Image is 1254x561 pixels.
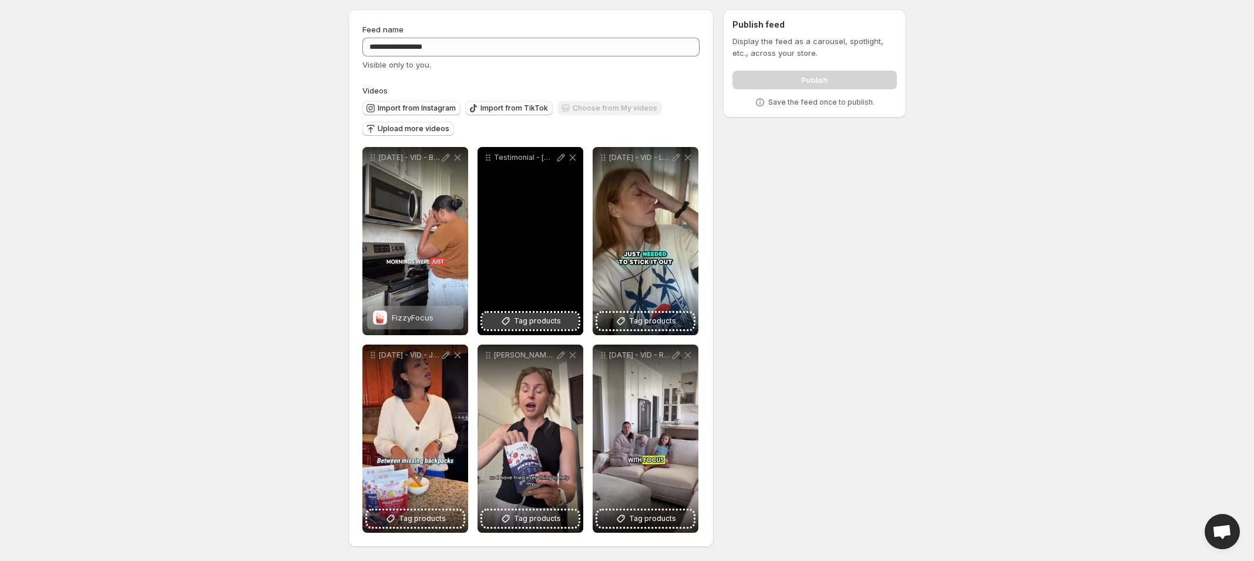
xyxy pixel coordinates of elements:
[362,25,404,34] span: Feed name
[593,345,698,533] div: [DATE] - VID - RyleeH_Testimonial Videos 1Tag products
[768,98,875,107] p: Save the feed once to publish.
[514,513,561,525] span: Tag products
[597,313,694,329] button: Tag products
[732,19,896,31] h2: Publish feed
[362,101,460,115] button: Import from Instagram
[465,101,553,115] button: Import from TikTok
[732,35,896,59] p: Display the feed as a carousel, spotlight, etc., across your store.
[378,103,456,113] span: Import from Instagram
[494,350,555,360] p: [PERSON_NAME] Video 1
[609,153,670,162] p: [DATE] - VID - LauraC Testimonial Video 1
[362,147,468,335] div: [DATE] - VID - BritaniC - Testimonial Video 1FizzyFocusFizzyFocus
[597,510,694,527] button: Tag products
[609,350,670,360] p: [DATE] - VID - RyleeH_Testimonial Videos 1
[480,103,548,113] span: Import from TikTok
[362,86,388,95] span: Videos
[482,510,579,527] button: Tag products
[362,345,468,533] div: [DATE] - VID - JazmineC_Testimonial Video 1Tag products
[1205,514,1240,549] a: Open chat
[379,153,440,162] p: [DATE] - VID - BritaniC - Testimonial Video 1
[399,513,446,525] span: Tag products
[378,124,449,133] span: Upload more videos
[514,315,561,327] span: Tag products
[367,510,463,527] button: Tag products
[629,315,676,327] span: Tag products
[362,60,431,69] span: Visible only to you.
[478,345,583,533] div: [PERSON_NAME] Video 1Tag products
[494,153,555,162] p: Testimonial - [DATE] - VID - The Google Doctor Spiral 1
[379,350,440,360] p: [DATE] - VID - JazmineC_Testimonial Video 1
[373,310,387,325] img: FizzyFocus
[593,147,698,335] div: [DATE] - VID - LauraC Testimonial Video 1Tag products
[392,313,433,322] span: FizzyFocus
[482,313,579,329] button: Tag products
[478,147,583,335] div: Testimonial - [DATE] - VID - The Google Doctor Spiral 1Tag products
[362,122,454,136] button: Upload more videos
[629,513,676,525] span: Tag products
